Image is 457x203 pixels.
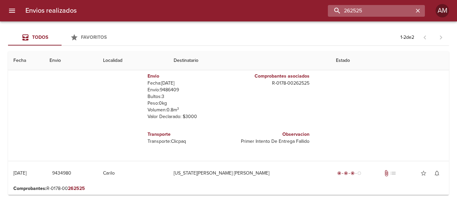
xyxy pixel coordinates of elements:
[98,51,168,70] th: Localidad
[13,186,47,191] b: Comprobantes :
[148,80,226,87] p: Fecha: [DATE]
[148,138,226,145] p: Transporte: Clicpaq
[68,186,85,191] em: 262525
[25,5,77,16] h6: Envios realizados
[231,131,309,138] h6: Observacion
[148,93,226,100] p: Bultos: 3
[417,34,433,40] span: Pagina anterior
[400,34,414,41] p: 1 - 2 de 2
[231,138,309,145] p: Primer Intento De Entrega Fallido
[98,161,168,185] td: Carilo
[177,106,179,111] sup: 3
[420,170,427,177] span: star_border
[168,51,331,70] th: Destinatario
[231,80,309,87] p: R - 0178 - 00262525
[433,29,449,45] span: Pagina siguiente
[328,5,414,17] input: buscar
[351,171,355,175] span: radio_button_checked
[148,100,226,107] p: Peso: 0 kg
[436,4,449,17] div: Abrir información de usuario
[44,51,98,70] th: Envio
[13,170,26,176] div: [DATE]
[148,73,226,80] h6: Envio
[168,161,331,185] td: [US_STATE][PERSON_NAME] [PERSON_NAME]
[357,171,361,175] span: radio_button_unchecked
[32,34,48,40] span: Todos
[148,131,226,138] h6: Transporte
[4,3,20,19] button: menu
[8,51,44,70] th: Fecha
[8,29,115,45] div: Tabs Envios
[331,51,449,70] th: Estado
[336,170,363,177] div: En viaje
[337,171,341,175] span: radio_button_checked
[436,4,449,17] div: AM
[390,170,396,177] span: No tiene pedido asociado
[344,171,348,175] span: radio_button_checked
[50,167,74,180] button: 9434980
[430,167,444,180] button: Activar notificaciones
[52,169,71,178] span: 9434980
[148,107,226,113] p: Volumen: 0.8 m
[148,113,226,120] p: Valor Declarado: $ 3000
[13,185,444,192] p: R-0178-00
[81,34,107,40] span: Favoritos
[383,170,390,177] span: Tiene documentos adjuntos
[434,170,440,177] span: notifications_none
[417,167,430,180] button: Agregar a favoritos
[231,73,309,80] h6: Comprobantes asociados
[148,87,226,93] p: Envío: 9486409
